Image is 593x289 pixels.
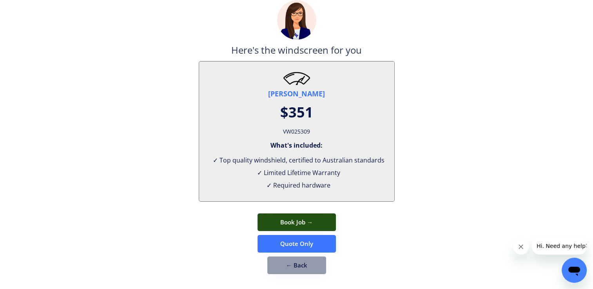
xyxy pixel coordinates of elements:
iframe: Message from company [532,237,587,255]
span: Hi. Need any help? [5,5,56,12]
div: $351 [280,103,313,122]
div: [PERSON_NAME] [268,89,325,99]
div: ✓ Top quality windshield, certified to Australian standards ✓ Limited Lifetime Warranty ✓ Require... [209,154,384,191]
div: What's included: [270,141,323,150]
button: Quote Only [258,235,336,253]
img: windscreen2.png [283,71,310,85]
iframe: Close message [513,239,529,255]
button: ← Back [267,256,326,274]
button: Book Job → [258,213,336,231]
div: VW025309 [283,126,310,137]
div: Here's the windscreen for you [231,43,362,61]
img: madeline.png [277,0,316,40]
iframe: Button to launch messaging window [562,258,587,283]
